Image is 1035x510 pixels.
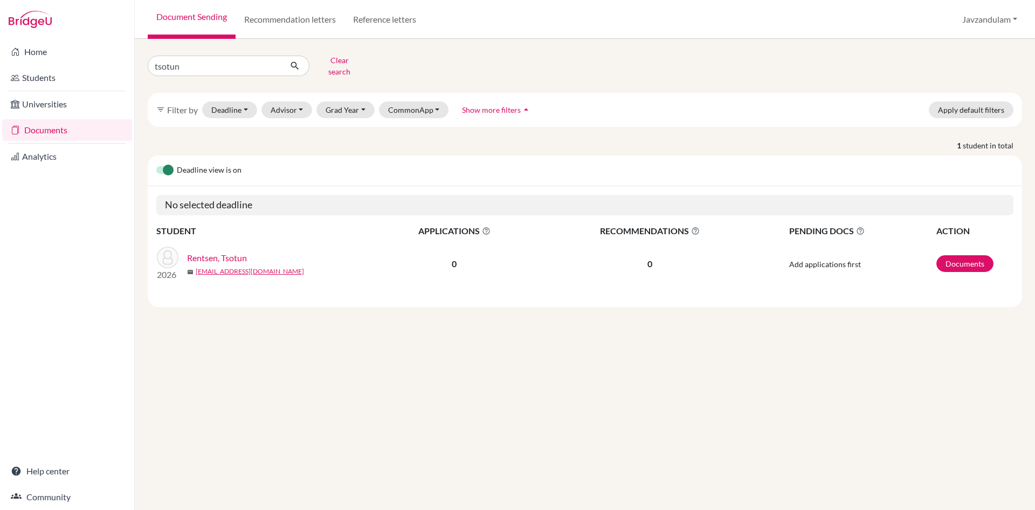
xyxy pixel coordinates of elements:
[789,225,935,237] span: PENDING DOCS
[187,251,247,264] a: Rentsen, Tsotun
[2,460,132,482] a: Help center
[2,93,132,115] a: Universities
[537,257,763,270] p: 0
[261,101,313,118] button: Advisor
[187,269,194,275] span: mail
[167,105,198,115] span: Filter by
[2,67,132,89] a: Students
[156,195,1013,215] h5: No selected deadline
[2,146,132,167] a: Analytics
[309,52,369,80] button: Clear search
[453,101,541,118] button: Show more filtersarrow_drop_up
[936,255,993,272] a: Documents
[2,41,132,63] a: Home
[2,486,132,508] a: Community
[156,105,165,114] i: filter_list
[157,247,178,268] img: Rentsen, Tsotun
[957,140,963,151] strong: 1
[202,101,257,118] button: Deadline
[963,140,1022,151] span: student in total
[462,105,521,114] span: Show more filters
[379,101,449,118] button: CommonApp
[177,164,241,177] span: Deadline view is on
[9,11,52,28] img: Bridge-U
[196,267,304,276] a: [EMAIL_ADDRESS][DOMAIN_NAME]
[156,224,372,238] th: STUDENT
[537,225,763,237] span: RECOMMENDATIONS
[452,259,457,269] b: 0
[936,224,1013,238] th: ACTION
[929,101,1013,118] button: Apply default filters
[372,225,536,237] span: APPLICATIONS
[148,56,281,76] input: Find student by name...
[157,268,178,281] p: 2026
[316,101,375,118] button: Grad Year
[521,104,532,115] i: arrow_drop_up
[2,119,132,141] a: Documents
[789,260,861,269] span: Add applications first
[957,9,1022,30] button: Javzandulam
